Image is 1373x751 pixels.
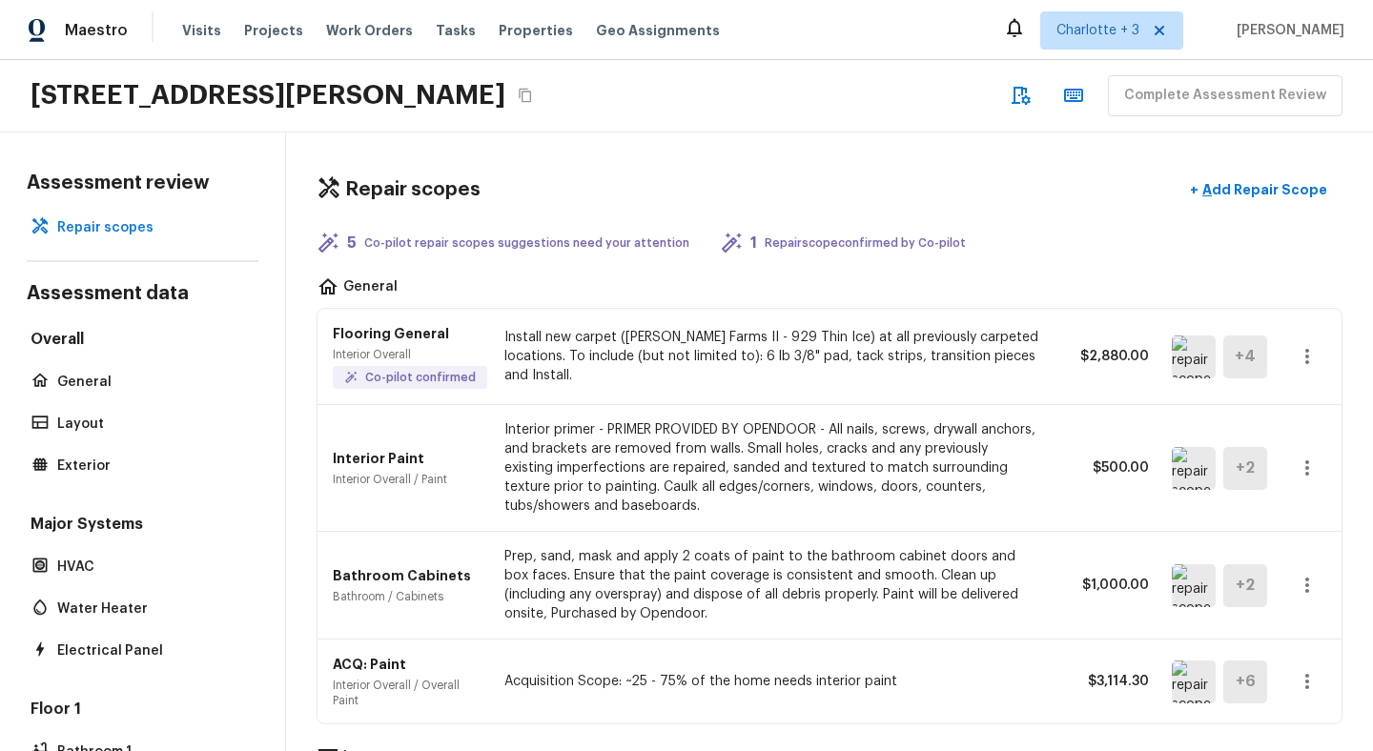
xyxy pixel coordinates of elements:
span: Work Orders [326,21,413,40]
h5: + 2 [1236,575,1255,596]
button: +Add Repair Scope [1175,171,1342,210]
p: Add Repair Scope [1199,180,1327,199]
span: Charlotte + 3 [1056,21,1139,40]
h4: Assessment data [27,281,258,310]
p: $2,880.00 [1063,347,1149,366]
img: repair scope asset [1172,335,1216,378]
p: General [57,373,247,392]
p: $500.00 [1063,458,1149,477]
p: Interior Overall [333,347,487,362]
p: Layout [57,415,247,434]
button: Copy Address [513,83,538,108]
span: [PERSON_NAME] [1229,21,1344,40]
p: Interior primer - PRIMER PROVIDED BY OPENDOOR - All nails, screws, drywall anchors, and brackets ... [504,420,1040,516]
h5: + 2 [1236,457,1255,478]
p: Exterior [57,457,247,476]
h5: Overall [27,329,258,354]
p: Install new carpet ([PERSON_NAME] Farms II - 929 Thin Ice) at all previously carpeted locations. ... [504,328,1040,385]
p: ACQ: Paint [333,655,482,674]
p: Interior Overall / Paint [333,472,447,487]
p: Co-pilot repair scopes suggestions need your attention [364,235,689,251]
img: repair scope asset [1172,447,1216,490]
p: Electrical Panel [57,641,247,660]
p: Acquisition Scope: ~25 - 75% of the home needs interior paint [504,672,1040,691]
h5: Major Systems [27,514,258,538]
span: Maestro [65,21,128,40]
h5: + 4 [1235,346,1256,367]
h5: + 6 [1236,671,1256,692]
p: Bathroom Cabinets [333,566,471,585]
p: Repair scope confirmed by Co-pilot [765,235,966,251]
h5: Floor 1 [27,699,258,723]
p: $1,000.00 [1063,576,1149,595]
h4: Assessment review [27,171,258,195]
span: Projects [244,21,303,40]
p: Repair scopes [57,218,247,237]
p: $3,114.30 [1063,672,1149,691]
p: General [343,277,398,300]
span: Properties [499,21,573,40]
h5: 5 [347,233,357,254]
p: Interior Overall / Overall Paint [333,678,482,708]
img: repair scope asset [1172,660,1216,703]
img: repair scope asset [1172,564,1216,607]
h5: 1 [750,233,757,254]
span: Visits [182,21,221,40]
p: Bathroom / Cabinets [333,589,471,604]
p: Flooring General [333,324,487,343]
span: Tasks [436,24,476,37]
h4: Repair scopes [345,177,481,202]
p: Co-pilot confirmed [365,370,476,385]
p: Interior Paint [333,449,447,468]
span: Geo Assignments [596,21,720,40]
p: Prep, sand, mask and apply 2 coats of paint to the bathroom cabinet doors and box faces. Ensure t... [504,547,1040,623]
p: Water Heater [57,599,247,619]
h2: [STREET_ADDRESS][PERSON_NAME] [31,78,505,112]
p: HVAC [57,558,247,577]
